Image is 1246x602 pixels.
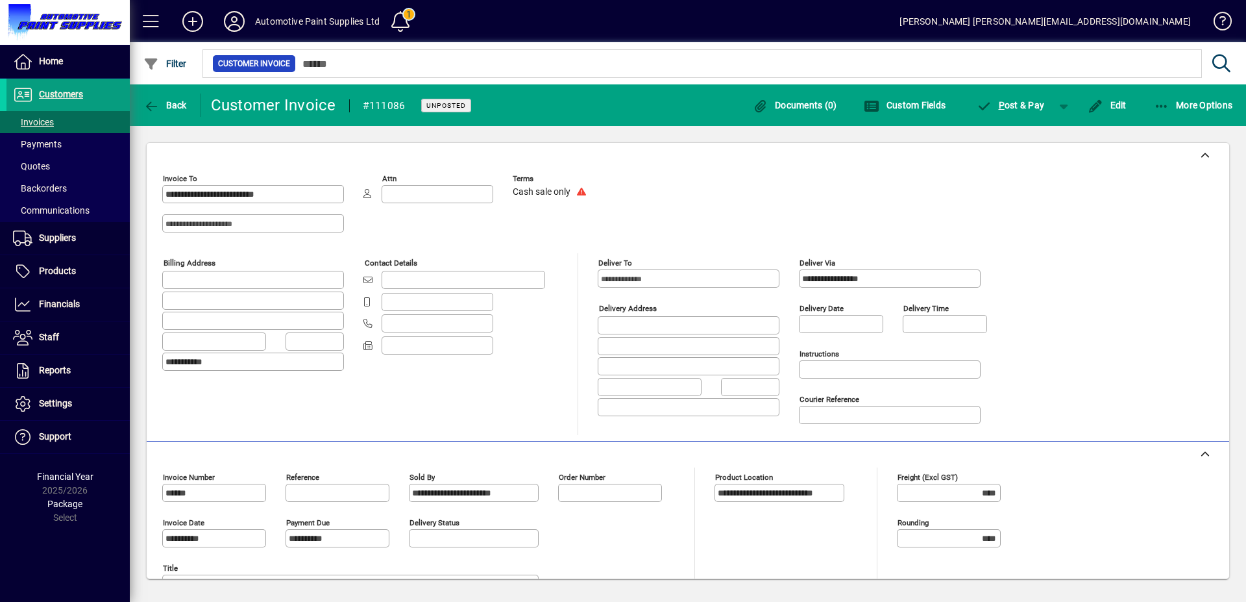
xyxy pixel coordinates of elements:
span: Quotes [13,161,50,171]
mat-label: Deliver To [598,258,632,268]
button: Custom Fields [861,94,949,117]
span: Products [39,266,76,276]
a: Quotes [6,155,130,177]
a: Financials [6,288,130,321]
mat-label: Invoice To [163,174,197,183]
span: Back [143,100,187,110]
div: Customer Invoice [211,95,336,116]
button: Add [172,10,214,33]
mat-label: Rounding [898,518,929,527]
span: Custom Fields [864,100,946,110]
span: Financial Year [37,471,93,482]
span: ost & Pay [976,100,1044,110]
mat-label: Payment due [286,518,330,527]
span: Package [47,499,82,509]
span: Home [39,56,63,66]
span: Terms [513,175,591,183]
span: Financials [39,299,80,309]
span: Backorders [13,183,67,194]
a: Home [6,45,130,78]
a: Communications [6,199,130,221]
div: #111086 [363,95,406,116]
span: P [999,100,1005,110]
mat-label: Invoice date [163,518,204,527]
button: Documents (0) [750,94,840,117]
mat-label: Title [163,564,178,573]
a: Reports [6,355,130,387]
span: Support [39,431,71,442]
span: Unposted [426,101,466,110]
span: More Options [1154,100,1233,110]
span: Suppliers [39,232,76,243]
mat-label: Order number [559,473,605,482]
span: Edit [1088,100,1127,110]
span: Payments [13,139,62,149]
span: Staff [39,332,59,342]
mat-label: Freight (excl GST) [898,473,958,482]
mat-label: Attn [382,174,397,183]
a: Invoices [6,111,130,133]
span: Settings [39,398,72,408]
mat-label: Sold by [409,473,435,482]
mat-label: Delivery time [903,304,949,313]
a: Backorders [6,177,130,199]
button: Profile [214,10,255,33]
button: More Options [1151,94,1236,117]
mat-label: Instructions [800,349,839,358]
a: Staff [6,321,130,354]
span: Cash sale only [513,187,570,197]
span: Customers [39,89,83,99]
mat-label: Deliver via [800,258,835,268]
span: Documents (0) [753,100,837,110]
app-page-header-button: Back [130,94,201,117]
a: Support [6,421,130,453]
button: Edit [1084,94,1130,117]
a: Suppliers [6,222,130,255]
mat-label: Delivery status [409,518,459,527]
span: Filter [143,58,187,69]
span: Reports [39,365,71,375]
div: Automotive Paint Supplies Ltd [255,11,380,32]
a: Settings [6,388,130,420]
span: Communications [13,205,90,216]
mat-label: Reference [286,473,319,482]
div: [PERSON_NAME] [PERSON_NAME][EMAIL_ADDRESS][DOMAIN_NAME] [899,11,1191,32]
button: Filter [140,52,190,75]
mat-label: Courier Reference [800,395,859,404]
a: Payments [6,133,130,155]
a: Products [6,255,130,288]
button: Post & Pay [970,94,1051,117]
span: Invoices [13,117,54,127]
span: Customer Invoice [218,57,290,70]
button: Back [140,94,190,117]
mat-label: Invoice number [163,473,215,482]
mat-label: Product location [715,473,773,482]
a: Knowledge Base [1204,3,1230,45]
mat-label: Delivery date [800,304,844,313]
